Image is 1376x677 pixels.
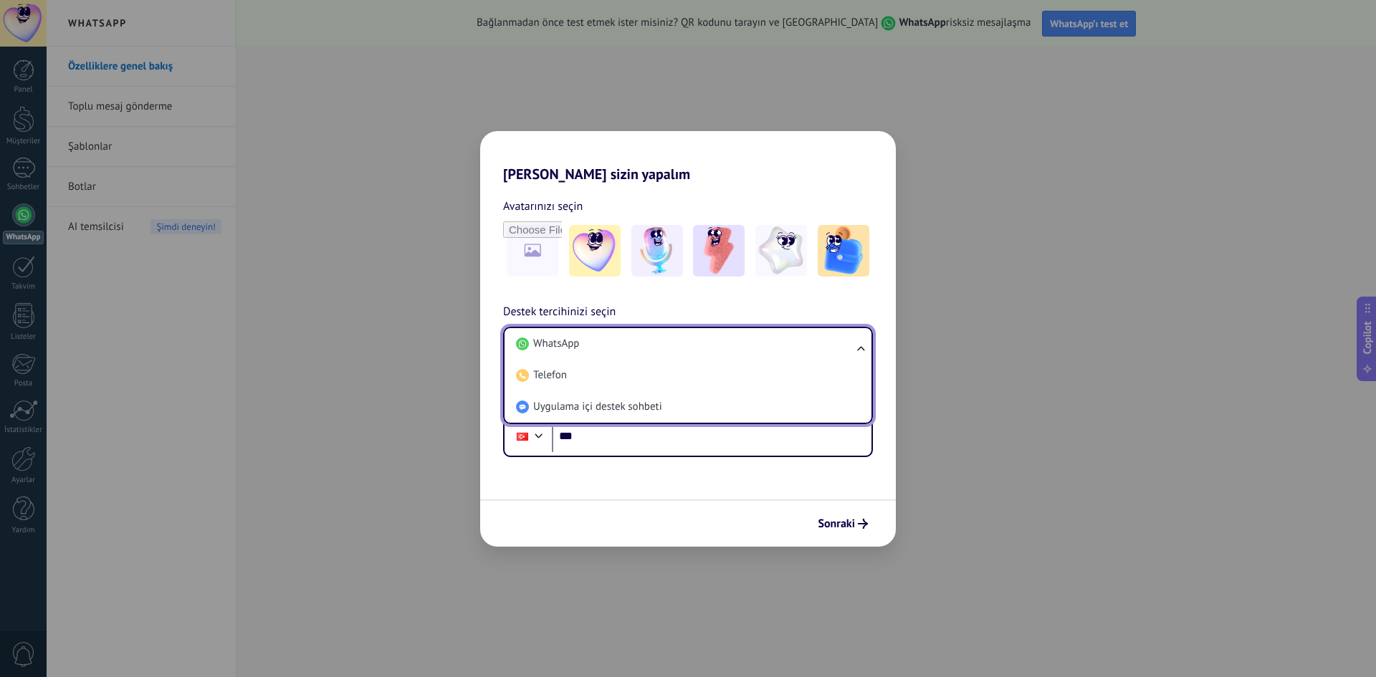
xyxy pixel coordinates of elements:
[755,225,807,277] img: -4.jpeg
[811,512,874,536] button: Sonraki
[480,131,896,183] h2: [PERSON_NAME] sizin yapalım
[503,197,583,216] span: Avatarınızı seçin
[818,519,855,529] span: Sonraki
[569,225,621,277] img: -1.jpeg
[631,225,683,277] img: -2.jpeg
[503,303,616,322] span: Destek tercihinizi seçin
[533,368,567,383] span: Telefon
[693,225,745,277] img: -3.jpeg
[533,337,579,351] span: WhatsApp
[533,400,662,414] span: Uygulama içi destek sohbeti
[509,421,536,451] div: Turkey: + 90
[818,225,869,277] img: -5.jpeg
